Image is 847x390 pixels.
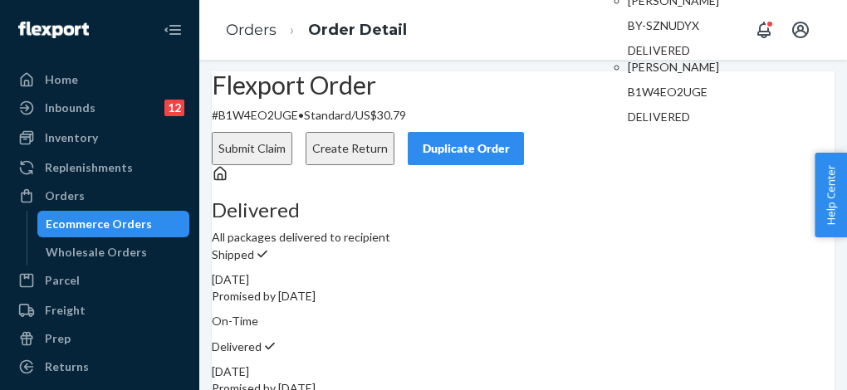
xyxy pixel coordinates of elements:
[37,211,190,237] a: Ecommerce Orders
[308,21,407,39] a: Order Detail
[45,159,133,176] div: Replenishments
[212,199,835,246] div: All packages delivered to recipient
[212,132,292,165] button: Submit Claim
[10,267,189,294] a: Parcel
[212,338,835,355] p: Delivered
[45,272,80,289] div: Parcel
[628,109,744,125] div: DELIVERED
[10,297,189,324] a: Freight
[212,313,835,329] p: On-Time
[45,129,98,146] div: Inventory
[422,140,510,157] div: Duplicate Order
[408,132,524,165] button: Duplicate Order
[784,13,817,46] button: Open account menu
[212,271,835,288] div: [DATE]
[45,188,85,204] div: Orders
[628,59,744,76] p: [PERSON_NAME]
[10,353,189,380] a: Returns
[226,21,277,39] a: Orders
[10,124,189,151] a: Inventory
[45,71,78,88] div: Home
[45,358,89,375] div: Returns
[212,246,835,263] p: Shipped
[46,216,152,232] div: Ecommerce Orders
[45,330,71,347] div: Prep
[10,66,189,93] a: Home
[213,6,420,55] ol: breadcrumbs
[628,17,744,34] p: BY-SZNUDYX
[164,100,184,116] div: 12
[212,363,835,380] div: [DATE]
[212,71,835,99] h2: Flexport Order
[304,108,351,122] span: Standard
[37,239,190,266] a: Wholesale Orders
[306,132,394,165] button: Create Return
[212,107,835,124] p: # B1W4EO2UGE / US$30.79
[10,154,189,181] a: Replenishments
[10,183,189,209] a: Orders
[10,95,189,121] a: Inbounds12
[747,13,781,46] button: Open notifications
[45,100,95,116] div: Inbounds
[212,199,835,221] h3: Delivered
[628,42,744,59] div: DELIVERED
[156,13,189,46] button: Close Navigation
[45,302,86,319] div: Freight
[628,84,744,100] p: B1W4EO2UGE
[298,108,304,122] span: •
[815,153,847,237] button: Help Center
[46,244,147,261] div: Wholesale Orders
[18,22,89,38] img: Flexport logo
[212,288,835,305] p: Promised by [DATE]
[10,325,189,352] a: Prep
